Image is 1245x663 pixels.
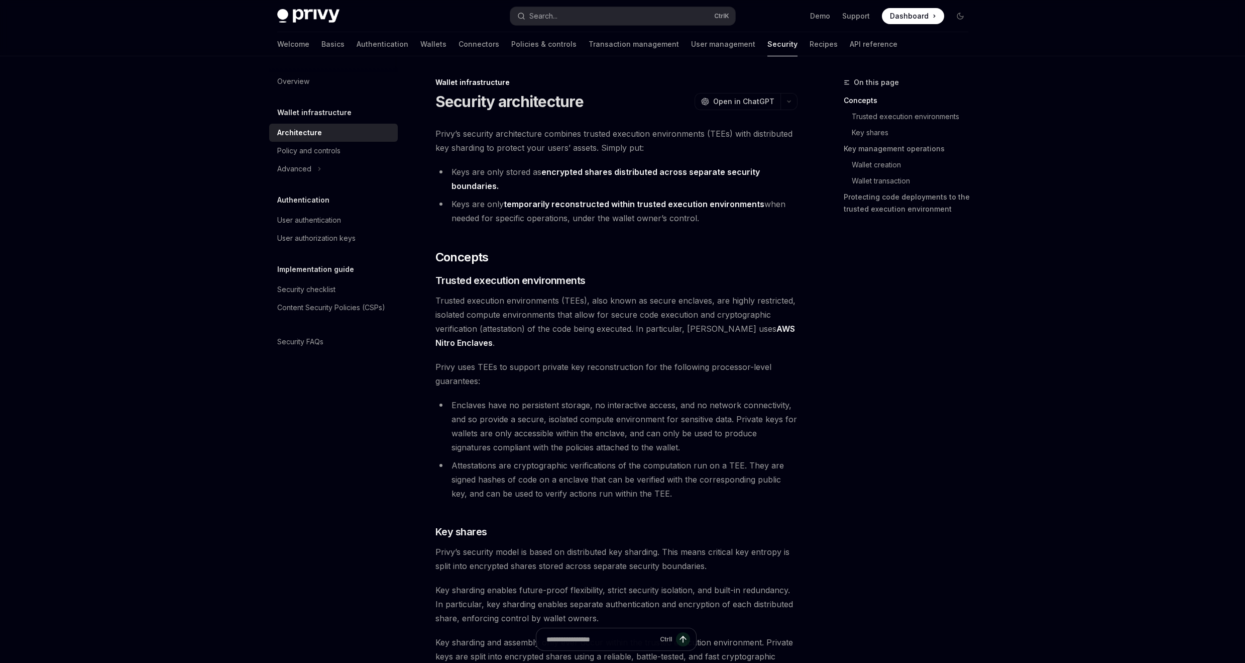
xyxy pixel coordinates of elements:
[844,189,976,217] a: Protecting code deployments to the trusted execution environment
[269,299,398,317] a: Content Security Policies (CSPs)
[435,273,586,288] span: Trusted execution environments
[269,333,398,351] a: Security FAQs
[589,32,679,56] a: Transaction management
[277,107,352,119] h5: Wallet infrastructure
[269,72,398,90] a: Overview
[277,32,309,56] a: Welcome
[277,263,354,275] h5: Implementation guide
[844,157,976,173] a: Wallet creation
[713,97,774,107] span: Open in ChatGPT
[269,280,398,299] a: Security checklist
[842,11,870,21] a: Support
[854,76,899,88] span: On this page
[850,32,897,56] a: API reference
[459,32,499,56] a: Connectors
[844,125,976,141] a: Key shares
[435,77,798,87] div: Wallet infrastructure
[952,8,968,24] button: Toggle dark mode
[357,32,408,56] a: Authentication
[277,145,341,157] div: Policy and controls
[767,32,798,56] a: Security
[435,398,798,454] li: Enclaves have no persistent storage, no interactive access, and no network connectivity, and so p...
[810,11,830,21] a: Demo
[810,32,838,56] a: Recipes
[435,197,798,225] li: Keys are only when needed for specific operations, under the wallet owner’s control.
[435,360,798,388] span: Privy uses TEEs to support private key reconstruction for the following processor-level guarantees:
[676,632,690,646] button: Send message
[546,628,656,650] input: Ask a question...
[321,32,345,56] a: Basics
[277,336,323,348] div: Security FAQs
[890,11,929,21] span: Dashboard
[882,8,944,24] a: Dashboard
[277,75,309,87] div: Overview
[277,232,356,244] div: User authorization keys
[695,93,780,110] button: Open in ChatGPT
[435,458,798,501] li: Attestations are cryptographic verifications of the computation run on a TEE. They are signed has...
[435,165,798,193] li: Keys are only stored as
[277,302,385,314] div: Content Security Policies (CSPs)
[435,92,584,111] h1: Security architecture
[844,92,976,109] a: Concepts
[511,32,577,56] a: Policies & controls
[277,127,322,139] div: Architecture
[277,163,311,175] div: Advanced
[277,214,341,226] div: User authentication
[277,283,335,296] div: Security checklist
[435,525,487,539] span: Key shares
[269,142,398,160] a: Policy and controls
[504,199,764,209] strong: temporarily reconstructed within trusted execution environments
[277,194,329,206] h5: Authentication
[844,141,976,157] a: Key management operations
[691,32,755,56] a: User management
[844,173,976,189] a: Wallet transaction
[451,167,760,191] strong: encrypted shares distributed across separate security boundaries.
[844,109,976,125] a: Trusted execution environments
[435,583,798,625] span: Key sharding enables future-proof flexibility, strict security isolation, and built-in redundancy...
[269,229,398,247] a: User authorization keys
[529,10,557,22] div: Search...
[435,545,798,573] span: Privy’s security model is based on distributed key sharding. This means critical key entropy is s...
[269,160,398,178] button: Toggle Advanced section
[435,127,798,155] span: Privy’s security architecture combines trusted execution environments (TEEs) with distributed key...
[435,294,798,350] span: Trusted execution environments (TEEs), also known as secure enclaves, are highly restricted, isol...
[269,124,398,142] a: Architecture
[277,9,339,23] img: dark logo
[714,12,729,20] span: Ctrl K
[420,32,446,56] a: Wallets
[510,7,735,25] button: Open search
[435,249,489,265] span: Concepts
[269,211,398,229] a: User authentication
